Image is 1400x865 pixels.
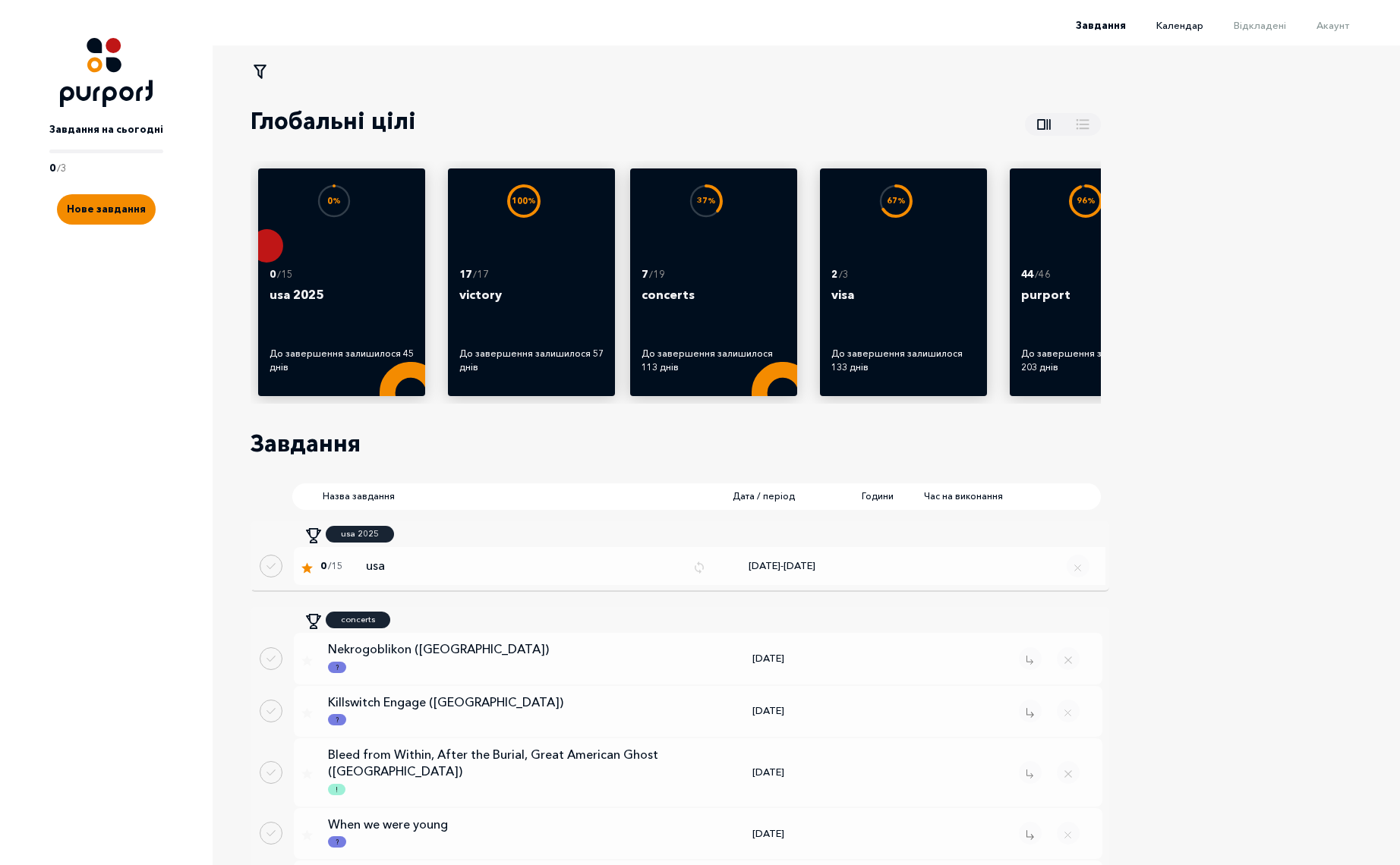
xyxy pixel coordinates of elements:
div: До завершення залишилося 45 днів [270,347,414,374]
a: Завдання [1045,19,1126,31]
span: Дата / період [733,489,809,503]
text: 67 % [887,196,906,206]
div: [DATE] [692,765,844,780]
p: visa [831,285,976,323]
span: 0 [320,559,326,573]
p: When we were young [328,816,670,832]
button: Done task [260,822,282,845]
div: [DATE] - [DATE] [706,558,858,574]
p: usa [366,557,681,575]
p: 3 [61,161,67,176]
p: usa 2025 [270,285,414,323]
p: Nekrogoblikon ([GEOGRAPHIC_DATA]) [328,640,670,657]
p: Завдання на сьогодні [49,122,163,137]
a: Bleed from Within, After the Burial, Great American Ghost ([GEOGRAPHIC_DATA])! [313,746,692,799]
div: До завершення залишилося 203 днів [1021,347,1165,374]
text: 100 % [512,196,536,206]
p: 7 [642,267,648,282]
a: Nekrogoblikon ([GEOGRAPHIC_DATA])? [313,640,692,676]
a: 0%0 /15usa 2025До завершення залишилося 45 днів [270,180,414,382]
div: [DATE] [692,826,844,841]
a: concerts [326,612,390,628]
p: ? [336,837,339,848]
p: Глобальні цілі [251,104,416,138]
span: Календар [1156,19,1203,31]
text: 37 % [697,196,716,206]
button: Close popup [1057,761,1080,784]
p: ? [336,662,339,673]
button: Show all goals [1025,113,1101,136]
p: ! [336,785,338,795]
button: Create new task [57,194,156,225]
span: Відкладені [1234,19,1286,31]
p: 17 [459,267,471,282]
p: / [57,161,61,176]
p: / 17 [473,267,489,282]
button: Done task [260,700,282,722]
span: Назва завдання [323,489,687,503]
p: 0 [49,161,55,176]
p: 2 [831,267,837,282]
span: Акаунт [1316,19,1349,31]
a: 100%17 /17victoryДо завершення залишилося 57 днів [459,180,604,382]
a: 96%44 /46purportДо завершення залишилося 203 днів [1021,180,1165,382]
span: Години [862,489,894,503]
button: Remove task [1019,822,1042,845]
a: Акаунт [1286,19,1349,31]
button: Done task [260,647,282,670]
p: Завдання [251,426,361,461]
button: Remove task [1019,761,1042,784]
a: Відкладені [1203,19,1286,31]
a: usa 2025 [326,526,394,543]
span: / 15 [328,559,342,573]
button: Remove regular task [1067,555,1089,577]
a: 67%2 /3visaДо завершення залишилося 133 днів [831,180,976,382]
div: [DATE] [692,703,844,719]
img: Repeat icon [692,561,706,574]
p: Killswitch Engage ([GEOGRAPHIC_DATA]) [328,694,670,710]
button: Done task [260,761,282,784]
span: Нове завдання [67,203,146,215]
p: concerts [341,613,375,626]
a: Календар [1126,19,1203,31]
button: Remove task [1019,647,1042,670]
button: Close popup [1057,822,1080,845]
p: victory [459,285,604,323]
p: usa 2025 [341,527,379,540]
span: Час на виконання [924,489,1003,503]
img: Logo icon [60,38,153,107]
div: До завершення залишилося 57 днів [459,347,604,374]
p: Bleed from Within, After the Burial, Great American Ghost ([GEOGRAPHIC_DATA]) [328,746,670,780]
p: 44 [1021,267,1033,282]
p: ? [336,715,339,725]
span: Завдання [1076,19,1126,31]
p: 0 [270,267,276,282]
a: Killswitch Engage ([GEOGRAPHIC_DATA])? [313,694,692,729]
a: 37%7 /19concertsДо завершення залишилося 113 днів [642,180,786,382]
p: / 46 [1035,267,1051,282]
text: 96 % [1077,196,1096,206]
p: / 19 [649,267,665,282]
div: До завершення залишилося 113 днів [642,347,786,374]
a: Create new task [57,175,156,225]
button: Close popup [1057,700,1080,722]
p: / 3 [839,267,849,282]
p: / 15 [277,267,293,282]
text: 0 % [327,196,341,206]
a: When we were young? [313,816,692,851]
button: Remove task [1019,700,1042,722]
button: Close popup [1057,647,1080,670]
a: Завдання на сьогодні0/3 [49,107,163,175]
div: [DATE] [692,651,844,666]
button: Done regular task [260,555,282,577]
div: До завершення залишилося 133 днів [831,347,976,374]
p: purport [1021,285,1165,323]
p: concerts [642,285,786,323]
a: usaRepeat icon [358,557,706,575]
